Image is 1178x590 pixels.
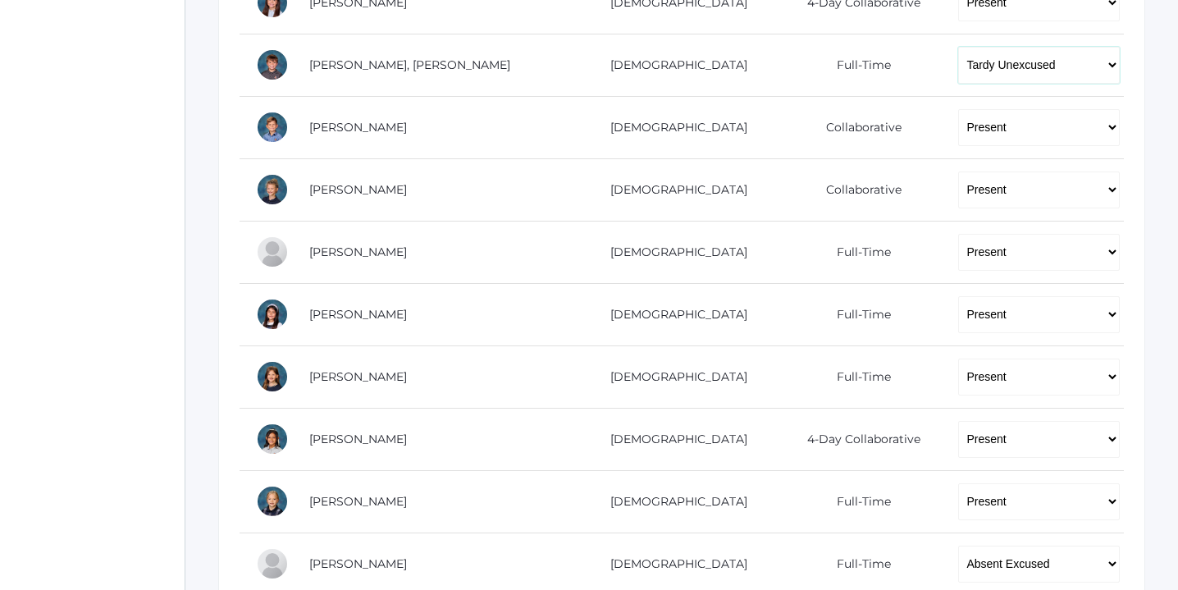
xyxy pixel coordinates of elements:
a: [PERSON_NAME] [309,369,407,384]
a: [PERSON_NAME] [309,182,407,197]
td: Full-Time [773,283,942,345]
a: [PERSON_NAME] [309,556,407,571]
td: [DEMOGRAPHIC_DATA] [573,408,773,470]
a: [PERSON_NAME] [309,494,407,509]
div: Hensley Pedersen [256,360,289,393]
td: [DEMOGRAPHIC_DATA] [573,470,773,533]
td: [DEMOGRAPHIC_DATA] [573,158,773,221]
div: Leahmarie Rillo [256,423,289,455]
td: Full-Time [773,345,942,408]
a: [PERSON_NAME] [309,307,407,322]
td: [DEMOGRAPHIC_DATA] [573,345,773,408]
div: Jackson Kilian [256,48,289,81]
td: Collaborative [773,96,942,158]
td: 4-Day Collaborative [773,408,942,470]
div: Dustin Laubacher [256,111,289,144]
div: Idella Long [256,173,289,206]
div: Joel Smith [256,547,289,580]
div: Penelope Mesick [256,298,289,331]
td: [DEMOGRAPHIC_DATA] [573,96,773,158]
td: Full-Time [773,34,942,96]
td: [DEMOGRAPHIC_DATA] [573,34,773,96]
td: [DEMOGRAPHIC_DATA] [573,221,773,283]
a: [PERSON_NAME] [309,120,407,135]
a: [PERSON_NAME] [309,245,407,259]
td: Collaborative [773,158,942,221]
td: Full-Time [773,470,942,533]
div: Olivia Sigwing [256,485,289,518]
div: Francisco Lopez [256,236,289,268]
td: Full-Time [773,221,942,283]
td: [DEMOGRAPHIC_DATA] [573,283,773,345]
a: [PERSON_NAME], [PERSON_NAME] [309,57,510,72]
a: [PERSON_NAME] [309,432,407,446]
